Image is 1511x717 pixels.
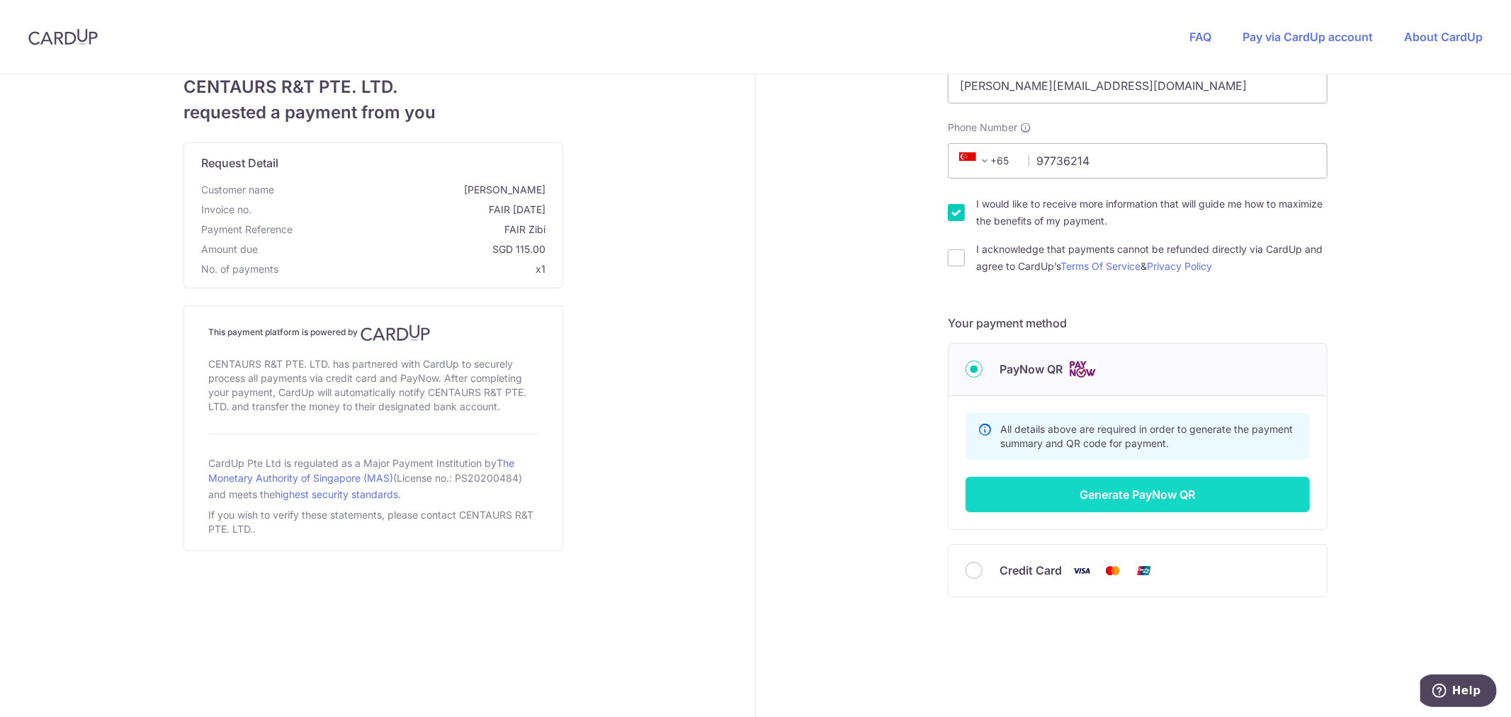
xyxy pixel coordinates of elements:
div: Credit Card Visa Mastercard Union Pay [966,562,1310,580]
iframe: Opens a widget where you can find more information [1420,674,1497,710]
span: CENTAURS R&T PTE. LTD. [183,74,563,100]
label: I acknowledge that payments cannot be refunded directly via CardUp and agree to CardUp’s & [976,241,1328,275]
img: CardUp [361,324,430,341]
span: Amount due [201,242,258,256]
span: x1 [536,263,545,275]
label: I would like to receive more information that will guide me how to maximize the benefits of my pa... [976,196,1328,230]
span: requested a payment from you [183,100,563,125]
span: Customer name [201,183,274,197]
a: Pay via CardUp account [1243,30,1373,44]
a: Privacy Policy [1147,260,1212,272]
span: translation missing: en.payment_reference [201,223,293,235]
a: FAQ [1189,30,1211,44]
span: translation missing: en.request_detail [201,156,278,170]
h4: This payment platform is powered by [208,324,538,341]
input: Email address [948,68,1328,103]
span: +65 [959,152,993,169]
img: Union Pay [1130,562,1158,580]
div: PayNow QR Cards logo [966,361,1310,378]
span: Credit Card [1000,562,1062,579]
h5: Your payment method [948,315,1328,332]
span: All details above are required in order to generate the payment summary and QR code for payment. [1000,423,1293,449]
div: CENTAURS R&T PTE. LTD. has partnered with CardUp to securely process all payments via credit card... [208,354,538,417]
span: FAIR Zibi [298,222,545,237]
a: About CardUp [1404,30,1483,44]
span: PayNow QR [1000,361,1063,378]
button: Generate PayNow QR [966,477,1310,512]
span: Invoice no. [201,203,251,217]
div: If you wish to verify these statements, please contact CENTAURS R&T PTE. LTD.. [208,505,538,539]
span: FAIR [DATE] [257,203,545,217]
a: highest security standards [275,488,398,500]
img: Visa [1068,562,1096,580]
img: Cards logo [1068,361,1097,378]
a: Terms Of Service [1060,260,1141,272]
img: Mastercard [1099,562,1127,580]
span: Phone Number [948,120,1017,135]
span: No. of payments [201,262,278,276]
div: CardUp Pte Ltd is regulated as a Major Payment Institution by (License no.: PS20200484) and meets... [208,451,538,505]
img: CardUp [28,28,98,45]
span: +65 [955,152,1019,169]
span: SGD 115.00 [264,242,545,256]
span: [PERSON_NAME] [280,183,545,197]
